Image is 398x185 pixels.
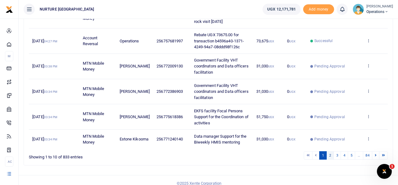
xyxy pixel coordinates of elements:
small: 03:38 PM [44,65,58,68]
span: [PERSON_NAME] [120,89,150,94]
a: Add money [303,6,334,11]
a: 84 [363,151,372,160]
span: Successful [314,38,333,44]
span: Pending Approval [314,63,345,69]
span: MTN Mobile Money [83,61,104,72]
a: logo-small logo-large logo-large [6,7,13,11]
span: 0 [287,39,295,43]
span: [PERSON_NAME] [120,64,150,68]
small: UGX [290,65,295,68]
small: 03:34 PM [44,138,58,141]
li: M [5,51,13,61]
small: UGX [290,115,295,119]
span: 256775618386 [157,114,183,119]
span: Rebate UGX 73675.00 for transaction b4596a40-1371-4249-94a7-08ddd98f126c [194,32,244,49]
span: 31,030 [256,64,274,68]
span: [DATE] [32,114,57,119]
a: 2 [326,151,334,160]
span: Add money [303,4,334,15]
span: 31,030 [256,137,274,141]
span: 0 [287,114,295,119]
span: Pending Approval [314,89,345,94]
small: 04:27 PM [44,40,58,43]
small: UGX [290,90,295,93]
span: [DATE] [32,64,57,68]
li: Toup your wallet [303,4,334,15]
span: MTN Mobile Money [83,86,104,97]
a: UGX 12,171,781 [263,4,300,15]
span: NURTURE [GEOGRAPHIC_DATA] [37,6,97,12]
div: Showing 1 to 10 of 833 entries [29,151,176,160]
small: 03:34 PM [44,90,58,93]
span: Operations [366,9,393,15]
span: UGX 12,171,781 [267,6,296,12]
span: 31,030 [256,89,274,94]
span: Government Facility VHT coordinators and Data officers facilitation [194,83,249,100]
small: UGX [268,115,274,119]
a: profile-user [PERSON_NAME] Operations [353,4,393,15]
span: [DATE] [32,39,57,43]
span: 73,675 [256,39,274,43]
img: logo-small [6,6,13,13]
small: UGX [268,138,274,141]
span: [DATE] [32,137,57,141]
span: 51,750 [256,114,274,119]
small: UGX [290,40,295,43]
a: 3 [334,151,341,160]
li: Ac [5,157,13,167]
span: Government Facility VHT coordinators and Data officers facilitation [194,58,249,75]
a: 5 [348,151,355,160]
span: Pending Approval [314,114,345,120]
span: Operations [120,39,139,43]
span: EKFS facility Focal Persons Support for the Coordination of activities [194,109,249,125]
li: Wallet ballance [260,4,303,15]
small: 03:34 PM [44,115,58,119]
img: profile-user [353,4,364,15]
span: 1 [390,164,395,169]
small: UGX [268,65,274,68]
span: Account Reversal [83,36,98,46]
span: MTN Mobile Money [83,134,104,145]
span: Estone Kikooma [120,137,148,141]
span: [DATE] [32,89,57,94]
span: 0 [287,64,295,68]
span: Pending Approval [314,136,345,142]
span: Data manager Support for the Biweekly HMIS mentoring [194,134,247,145]
span: 256772009130 [157,64,183,68]
span: 256771240140 [157,137,183,141]
span: 0 [287,137,295,141]
iframe: Intercom live chat [377,164,392,179]
span: MTN Mobile Money [83,111,104,122]
small: UGX [268,90,274,93]
a: 1 [319,151,327,160]
span: 0 [287,89,295,94]
small: UGX [290,138,295,141]
a: 4 [341,151,348,160]
small: [PERSON_NAME] [366,4,393,9]
small: UGX [268,40,274,43]
span: 256757681997 [157,39,183,43]
span: 256772386903 [157,89,183,94]
span: [PERSON_NAME] [120,114,150,119]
